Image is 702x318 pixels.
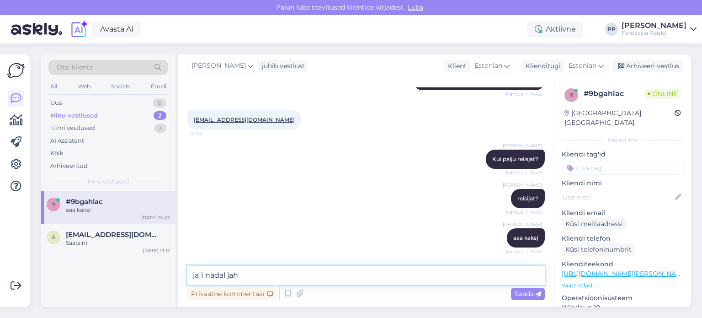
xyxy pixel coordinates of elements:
[622,22,697,37] a: [PERSON_NAME]Fantaasia Reisid
[52,201,55,208] span: 9
[88,178,129,186] span: Minu vestlused
[584,88,644,99] div: # 9bgahlac
[562,293,684,303] p: Operatsioonisüsteem
[194,116,295,123] a: [EMAIL_ADDRESS][DOMAIN_NAME]
[522,61,561,71] div: Klienditugi
[187,266,545,285] textarea: ja 1 nädal jah
[562,281,684,290] p: Vaata edasi ...
[562,234,684,243] p: Kliendi telefon
[7,62,25,79] img: Askly Logo
[517,195,538,202] span: reisijat?
[154,124,166,133] div: 3
[492,156,538,162] span: Kui palju reiisjat?
[506,169,542,176] span: Nähtud ✓ 14:45
[405,3,426,11] span: Luba
[187,288,277,300] div: Privaatne kommentaar
[605,23,618,36] div: PP
[143,247,170,254] div: [DATE] 13:12
[562,218,627,230] div: Küsi meiliaadressi
[503,182,542,189] span: [PERSON_NAME]
[66,231,161,239] span: aina.karja@mail.ee
[474,61,502,71] span: Estonian
[92,22,141,37] a: Avasta AI
[109,81,132,92] div: Socials
[52,234,56,241] span: a
[570,92,573,98] span: 9
[562,269,688,278] a: [URL][DOMAIN_NAME][PERSON_NAME]
[154,111,166,120] div: 2
[50,124,95,133] div: Tiimi vestlused
[562,178,684,188] p: Kliendi nimi
[50,136,84,146] div: AI Assistent
[50,111,98,120] div: Minu vestlused
[527,21,583,38] div: Aktiivne
[190,130,224,137] span: 14:42
[562,136,684,144] div: Kliendi info
[622,29,686,37] div: Fantaasia Reisid
[612,60,683,72] div: Arhiveeri vestlus
[562,192,673,202] input: Lisa nimi
[149,81,168,92] div: Email
[50,98,62,108] div: Uus
[153,98,166,108] div: 0
[562,243,635,256] div: Küsi telefoninumbrit
[644,89,681,99] span: Online
[503,142,542,149] span: [PERSON_NAME]
[506,91,542,97] span: Nähtud ✓ 14:42
[513,234,538,241] span: aaa kaks)
[515,290,541,298] span: Saada
[562,150,684,159] p: Kliendi tag'id
[48,81,59,92] div: All
[564,108,675,128] div: [GEOGRAPHIC_DATA], [GEOGRAPHIC_DATA]
[622,22,686,29] div: [PERSON_NAME]
[50,162,88,171] div: Arhiveeritud
[141,214,170,221] div: [DATE] 14:42
[562,303,684,313] p: Windows 10
[506,209,542,216] span: Nähtud ✓ 14:45
[562,259,684,269] p: Klienditeekond
[69,20,89,39] img: explore-ai
[66,198,103,206] span: #9bgahlac
[57,63,93,72] span: Otsi kliente
[506,248,542,255] span: Nähtud ✓ 14:45
[569,61,596,71] span: Estonian
[562,208,684,218] p: Kliendi email
[50,149,64,158] div: Kõik
[66,206,170,214] div: aaa kaks)
[76,81,92,92] div: Web
[444,61,467,71] div: Klient
[258,61,305,71] div: juhib vestlust
[562,161,684,175] input: Lisa tag
[66,239,170,247] div: Saatsin)
[503,221,542,228] span: [PERSON_NAME]
[191,61,246,71] span: [PERSON_NAME]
